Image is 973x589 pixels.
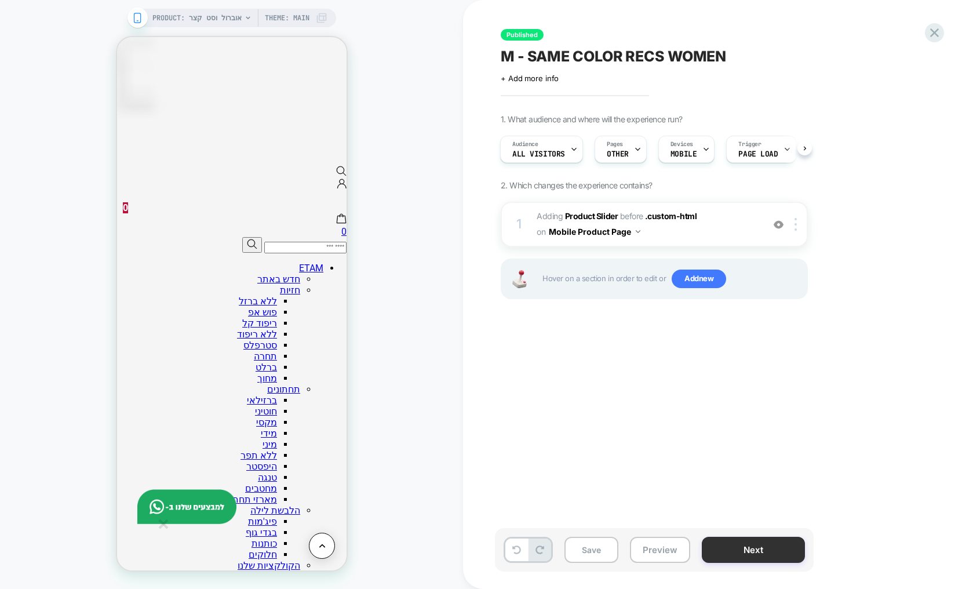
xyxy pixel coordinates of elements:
[501,48,726,65] span: M - SAME COLOR RECS WOMEN
[636,230,640,233] img: down arrow
[501,180,652,190] span: 2. Which changes the experience contains?
[132,512,160,523] a: חלוקים
[670,150,697,158] span: MOBILE
[795,218,797,231] img: close
[565,211,618,221] b: Product Slider
[512,150,565,158] span: All Visitors
[537,224,545,239] span: on
[672,270,726,288] span: Add new
[101,457,160,468] a: מארזי תחתונים
[512,140,538,148] span: Audience
[192,496,218,522] button: Back to top
[120,292,160,303] a: ללא ריפוד
[140,237,183,248] a: חדש באתר
[702,537,805,563] button: Next
[133,468,183,479] a: הלבשת לילה
[138,369,160,380] a: חוטיני
[137,314,160,325] a: תחרה
[6,154,224,176] div: 0
[645,211,697,221] span: .custom-html
[123,413,160,424] a: ללא תפר
[220,143,229,154] a: התחברות
[607,140,623,148] span: Pages
[129,424,160,435] a: היפסטר
[501,114,682,124] span: 1. What audience and where will the experience run?
[139,380,160,391] a: מקסי
[670,140,693,148] span: Devices
[131,270,160,281] a: פוש אפ
[122,259,160,270] a: ללא ברזל
[134,501,160,512] a: כותנות
[607,150,629,158] span: OTHER
[501,74,559,83] span: + Add more info
[564,537,618,563] button: Save
[144,391,160,402] a: מידי
[125,200,145,216] button: חיפוש...
[130,358,160,369] a: ברזילאי
[738,140,761,148] span: Trigger
[163,248,183,259] a: חזיות
[513,213,525,236] div: 1
[542,270,801,288] span: Hover on a section in order to edit or
[150,347,183,358] a: תחתונים
[152,9,242,27] span: PRODUCT: אוברול וסט קצר
[182,226,206,237] a: ETAM
[224,189,229,200] span: 0
[139,325,160,336] a: ברלט
[121,523,183,534] a: הקולקציות שלנו
[265,9,309,27] span: Theme: MAIN
[620,211,643,221] span: BEFORE
[126,303,160,314] a: סטרפלס
[630,537,690,563] button: Preview
[6,165,11,176] b: 0
[125,281,160,292] a: ריפוד קל
[140,336,160,347] a: מחוך
[141,435,160,446] a: טנגה
[219,130,229,141] a: search
[508,270,531,288] img: Joystick
[774,220,783,230] img: crossed eye
[128,446,160,457] a: מחטבים
[145,402,160,413] a: מיני
[738,150,778,158] span: Page Load
[131,479,160,490] a: פיג'מות
[501,29,544,41] span: Published
[537,211,618,221] span: Adding
[549,223,640,240] button: Mobile Product Page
